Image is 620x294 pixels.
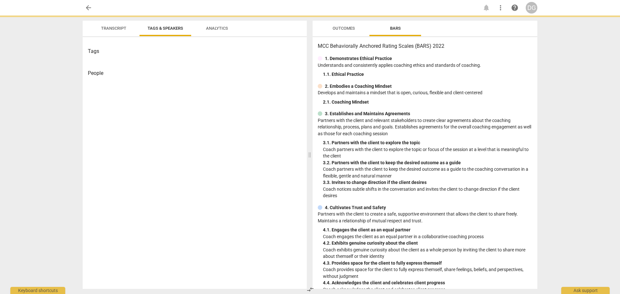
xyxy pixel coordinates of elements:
[323,260,532,267] div: 4. 3. Provides space for the client to fully express themself
[323,233,532,240] p: Coach engages the client as an equal partner in a collaborative coaching process
[10,287,65,294] div: Keyboard shortcuts
[85,4,92,12] span: arrow_back
[148,26,183,31] span: Tags & Speakers
[497,4,504,12] span: more_vert
[323,266,532,279] p: Coach provides space for the client to fully express themself, share feelings, beliefs, and persp...
[318,211,532,224] p: Partners with the client to create a safe, supportive environment that allows the client to share...
[325,55,392,62] p: 1. Demonstrates Ethical Practice
[306,286,314,293] span: compare_arrows
[323,71,532,78] div: 1. 1. Ethical Practice
[323,159,532,166] div: 3. 2. Partners with the client to keep the desired outcome as a guide
[526,2,537,14] button: DG
[206,26,228,31] span: Analytics
[323,139,532,146] div: 3. 1. Partners with the client to explore the topic
[333,26,355,31] span: Outcomes
[509,2,521,14] a: Help
[323,240,532,247] div: 4. 2. Exhibits genuine curiosity about the client
[323,146,532,159] p: Coach partners with the client to explore the topic or focus of the session at a level that is me...
[390,26,401,31] span: Bars
[323,99,532,106] div: 2. 1. Coaching Mindset
[318,89,532,96] p: Develops and maintains a mindset that is open, curious, flexible and client-centered
[323,286,532,293] p: Coach acknowledges the client and celebrates client progress
[101,26,126,31] span: Transcript
[323,227,532,233] div: 4. 1. Engages the client as an equal partner
[323,166,532,179] p: Coach partners with the client to keep the desired outcome as a guide to the coaching conversatio...
[325,110,410,117] p: 3. Establishes and Maintains Agreements
[323,279,532,286] div: 4. 4. Acknowledges the client and celebrates client progress
[88,69,302,77] h3: People
[325,204,386,211] p: 4. Cultivates Trust and Safety
[318,62,532,69] p: Understands and consistently applies coaching ethics and standards of coaching.
[88,47,302,55] h3: Tags
[511,4,519,12] span: help
[325,83,392,90] p: 2. Embodies a Coaching Mindset
[318,42,532,50] h3: MCC Behaviorally Anchored Rating Scales (BARS) 2022
[318,117,532,137] p: Partners with the client and relevant stakeholders to create clear agreements about the coaching ...
[561,287,610,294] div: Ask support
[323,179,532,186] div: 3. 3. Invites to change direction if the client desires
[323,247,532,260] p: Coach exhibits genuine curiosity about the client as a whole person by inviting the client to sha...
[323,186,532,199] p: Coach notices subtle shifts in the conversation and invites the client to change direction if the...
